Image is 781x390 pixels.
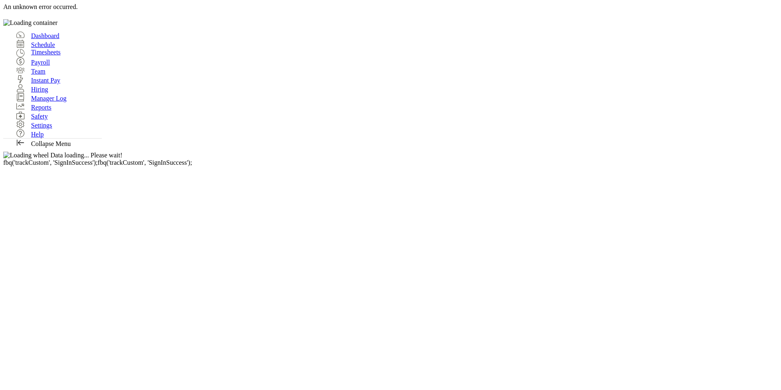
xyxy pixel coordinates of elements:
span: Timesheets [31,49,60,56]
span: Hiring [31,86,48,93]
a: Reports [3,98,51,117]
a: Settings [3,116,52,134]
img: Loading wheel [3,152,49,159]
span: Instant Pay [31,77,60,84]
span: Safety [31,113,48,120]
span: Dashboard [31,32,59,39]
img: Loading container [3,19,58,27]
a: Instant Pay [3,71,60,90]
a: Dashboard [3,27,59,45]
a: Schedule [3,36,55,54]
span: Manager Log [31,95,67,102]
body: fbq('trackCustom', 'SignInSuccess'); fbq('trackCustom', 'SignInSuccess'); [3,3,778,166]
span: Schedule [31,41,55,48]
a: Team [3,62,45,81]
a: Manager Log [3,89,67,108]
span: Data loading... Please wait! [51,152,123,159]
a: Safety [3,107,48,126]
span: Reports [31,104,51,111]
span: Settings [31,122,52,129]
span: Team [31,68,45,75]
span: Help [31,131,44,138]
span: An unknown error occurred. [3,3,78,10]
a: Help [3,125,44,143]
a: Hiring [3,80,48,99]
a: Payroll [3,53,50,72]
a: Timesheets [3,43,60,61]
span: Payroll [31,59,50,66]
span: Collapse Menu [31,140,71,147]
